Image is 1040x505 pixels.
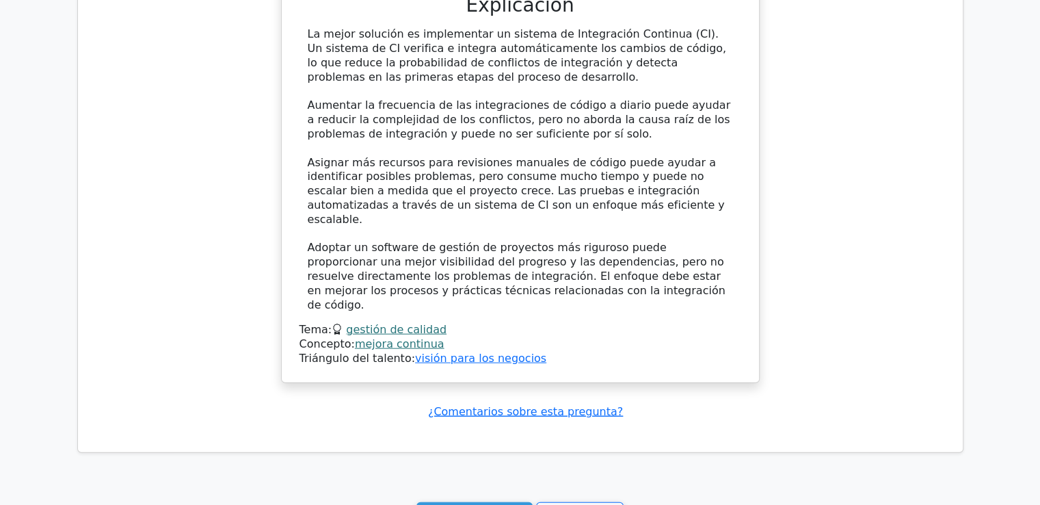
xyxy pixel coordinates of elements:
[346,323,446,336] a: gestión de calidad
[299,323,332,336] font: Tema:
[355,337,444,350] a: mejora continua
[299,352,416,365] font: Triángulo del talento:
[308,241,725,311] font: Adoptar un software de gestión de proyectos más riguroso puede proporcionar una mejor visibilidad...
[415,352,546,365] a: visión para los negocios
[308,27,727,83] font: La mejor solución es implementar un sistema de Integración Continua (CI). Un sistema de CI verifi...
[428,405,623,418] a: ¿Comentarios sobre esta pregunta?
[299,337,355,350] font: Concepto:
[308,99,731,140] font: Aumentar la frecuencia de las integraciones de código a diario puede ayudar a reducir la compleji...
[308,156,725,226] font: Asignar más recursos para revisiones manuales de código puede ayudar a identificar posibles probl...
